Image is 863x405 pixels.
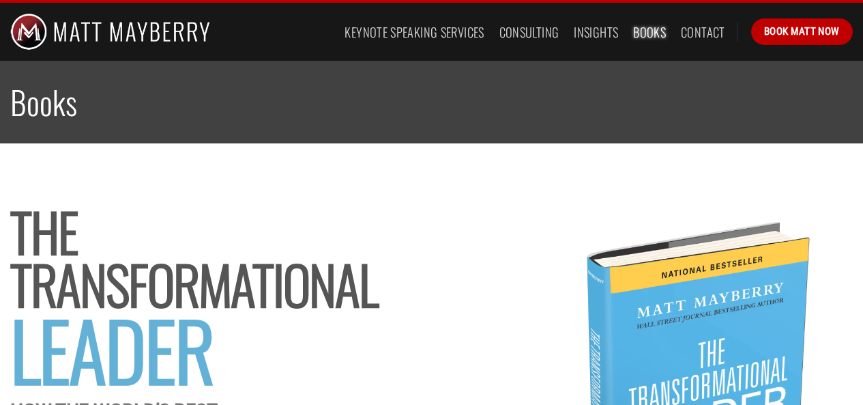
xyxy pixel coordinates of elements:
a: Consulting [499,20,559,44]
a: Keynote Speaking Services [345,20,484,44]
h2: The Transformational [10,205,439,389]
a: Contact [681,20,725,44]
img: Matt Mayberry [10,3,210,61]
a: Books [633,20,666,44]
a: Insights [574,20,618,44]
span: Books [10,78,77,126]
a: Book Matt Now [751,18,853,44]
span: Book Matt Now [764,23,840,40]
